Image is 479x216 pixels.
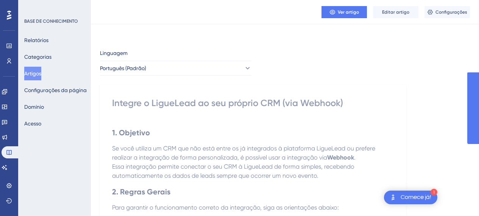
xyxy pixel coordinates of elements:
button: Relatórios [24,33,48,47]
iframe: Iniciador do Assistente de IA do UserGuiding [447,186,470,209]
button: Editar artigo [373,6,418,18]
img: imagem-do-lançador-texto-alternativo [389,193,398,202]
font: Configurações [435,9,467,15]
strong: 2. Regras Gerais [112,187,170,196]
font: Configurações da página [24,87,87,93]
strong: Webhook [327,154,354,161]
button: Ver artigo [321,6,367,18]
button: Configurações [424,6,470,18]
font: Acesso [24,121,41,127]
font: Categorias [24,54,51,60]
font: Artigos [24,70,41,77]
font: Domínio [24,104,44,110]
font: BASE DE CONHECIMENTO [24,19,78,24]
button: Configurações da página [24,83,87,97]
span: . [354,154,356,161]
button: Domínio [24,100,44,114]
font: Comece já! [401,194,431,200]
button: Artigos [24,67,41,80]
span: Essa integração permite conectar o seu CRM à LigueLead de forma simples, recebendo automaticament... [112,163,356,179]
font: 1 [433,190,435,194]
button: Acesso [24,117,41,130]
div: Abra a lista de verificação Comece!, módulos restantes: 1 [384,191,437,204]
span: Se você utiliza um CRM que não está entre os já integrados à plataforma LigueLead ou prefere real... [112,145,377,161]
font: Linguagem [100,50,128,56]
font: Ver artigo [338,9,359,15]
span: Para garantir o funcionamento correto da integração, siga as orientações abaixo: [112,204,339,211]
font: Português (Padrão) [100,65,146,71]
button: Português (Padrão) [100,61,251,76]
font: Relatórios [24,37,48,43]
font: Integre o LigueLead ao seu próprio CRM (via Webhook) [112,97,343,108]
button: Categorias [24,50,51,64]
font: Editar artigo [382,9,409,15]
strong: 1. Objetivo [112,128,150,137]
